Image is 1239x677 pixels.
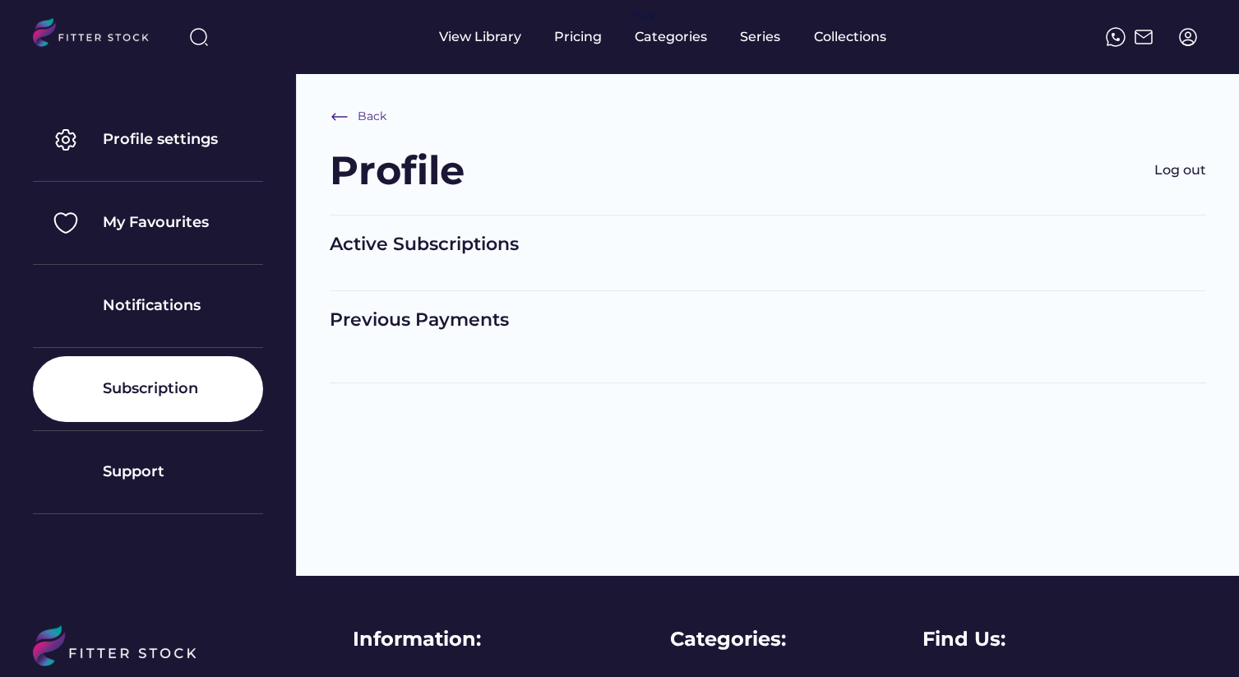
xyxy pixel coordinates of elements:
img: LOGO.svg [33,18,163,52]
img: Frame%20%286%29.svg [330,107,349,127]
div: Find Us: [922,625,1006,653]
img: yH5BAEAAAAALAAAAAABAAEAAAIBRAA7 [41,447,90,497]
div: My Favourites [103,212,209,233]
div: Notifications [103,295,201,316]
img: yH5BAEAAAAALAAAAAABAAEAAAIBRAA7 [41,364,90,414]
div: Profile [330,143,465,198]
img: meteor-icons_whatsapp%20%281%29.svg [1106,27,1126,47]
div: Active Subscriptions [330,232,1206,257]
div: Pricing [554,28,602,46]
div: Collections [814,28,886,46]
div: Information: [353,625,481,653]
img: search-normal%203.svg [189,27,209,47]
div: Subscription [103,378,198,399]
div: Categories [635,28,707,46]
div: Profile settings [103,129,218,150]
div: View Library [439,28,521,46]
img: Group%201000002325%20%282%29.svg [41,198,90,248]
div: Series [740,28,781,46]
div: Categories: [670,625,786,653]
div: Log out [1154,161,1206,179]
div: Support [103,461,164,482]
div: Previous Payments [330,308,1206,333]
img: Group%201000002325.svg [41,115,90,165]
img: Frame%2051.svg [1134,27,1153,47]
img: profile-circle.svg [1178,27,1198,47]
div: Back [358,109,386,125]
div: fvck [635,8,656,25]
img: yH5BAEAAAAALAAAAAABAAEAAAIBRAA7 [1126,161,1146,181]
img: yH5BAEAAAAALAAAAAABAAEAAAIBRAA7 [41,281,90,331]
